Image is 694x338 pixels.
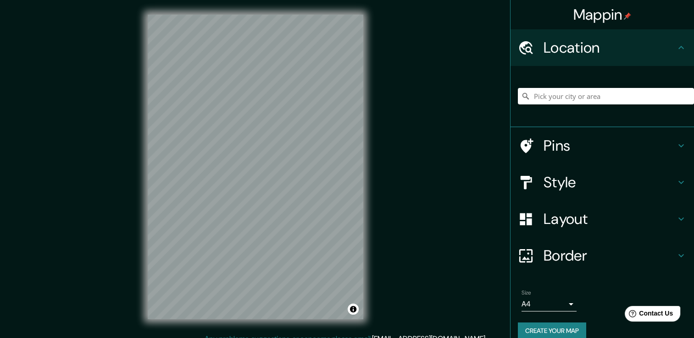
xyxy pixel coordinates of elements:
[148,15,363,319] canvas: Map
[518,88,694,104] input: Pick your city or area
[511,29,694,66] div: Location
[544,173,676,191] h4: Style
[511,164,694,201] div: Style
[522,297,577,311] div: A4
[511,201,694,237] div: Layout
[511,127,694,164] div: Pins
[544,38,676,57] h4: Location
[522,289,531,297] label: Size
[544,136,676,155] h4: Pins
[348,304,359,315] button: Toggle attribution
[511,237,694,274] div: Border
[624,12,631,20] img: pin-icon.png
[544,210,676,228] h4: Layout
[612,302,684,328] iframe: Help widget launcher
[544,246,676,265] h4: Border
[573,5,632,24] h4: Mappin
